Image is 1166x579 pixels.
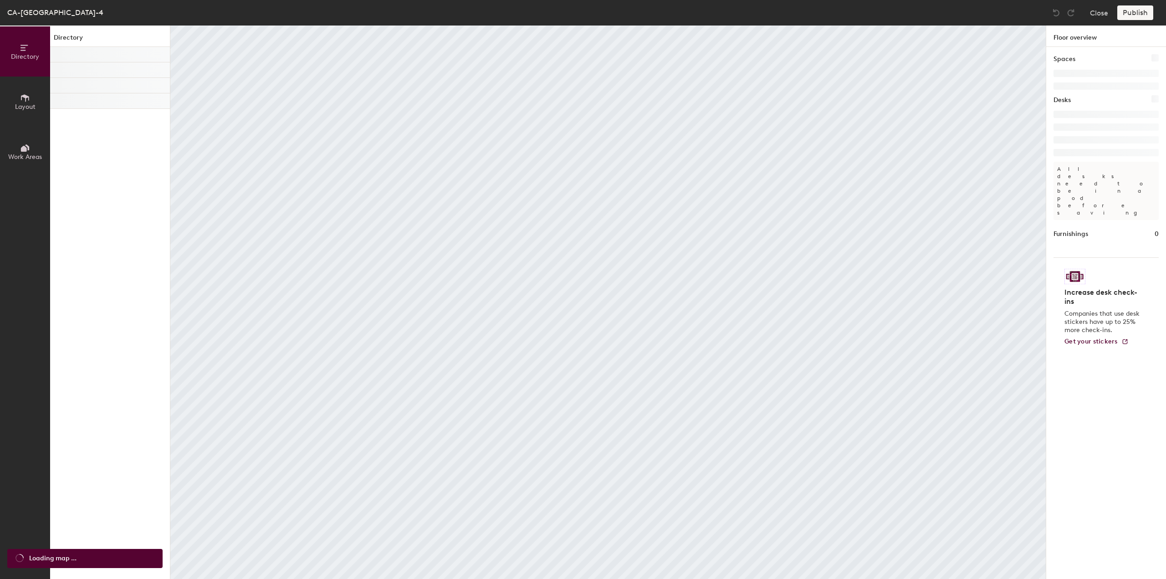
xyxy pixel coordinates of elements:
[1046,26,1166,47] h1: Floor overview
[1064,338,1118,345] span: Get your stickers
[1053,95,1071,105] h1: Desks
[1052,8,1061,17] img: Undo
[1064,288,1142,306] h4: Increase desk check-ins
[11,53,39,61] span: Directory
[8,153,42,161] span: Work Areas
[29,553,77,564] span: Loading map ...
[1066,8,1075,17] img: Redo
[1090,5,1108,20] button: Close
[1053,162,1159,220] p: All desks need to be in a pod before saving
[7,7,103,18] div: CA-[GEOGRAPHIC_DATA]-4
[1053,54,1075,64] h1: Spaces
[1064,269,1085,284] img: Sticker logo
[15,103,36,111] span: Layout
[1064,310,1142,334] p: Companies that use desk stickers have up to 25% more check-ins.
[1064,338,1129,346] a: Get your stickers
[1155,229,1159,239] h1: 0
[1053,229,1088,239] h1: Furnishings
[170,26,1046,579] canvas: Map
[50,33,170,47] h1: Directory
